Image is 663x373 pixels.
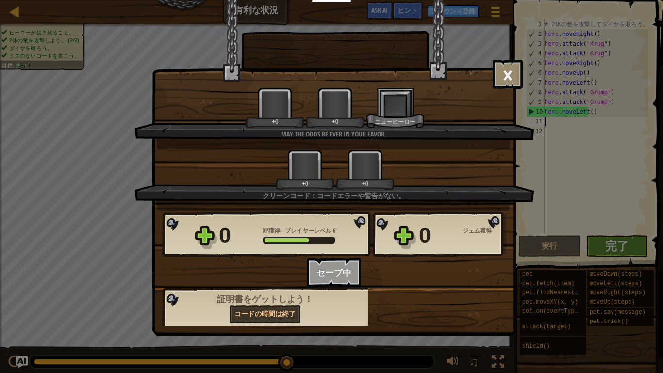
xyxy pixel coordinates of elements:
[248,118,302,125] div: +0
[230,305,300,323] a: コードの時間は終了
[419,220,457,251] div: 0
[181,191,487,201] div: クリーンコード：コードエラーや警告がない。
[338,180,393,187] div: +0
[333,226,336,235] span: 6
[283,226,333,235] span: プレイヤーレベル
[308,118,363,125] div: +0
[493,60,523,89] button: ×
[368,118,423,125] div: ニューヒーロー
[263,226,282,235] span: XP獲得
[172,293,358,305] div: 証明書をゲットしよう！
[263,226,336,235] div: -
[278,180,332,187] div: +0
[463,226,506,235] div: ジェム獲得
[181,129,487,139] div: May the odds be ever in your favor.
[219,220,257,251] div: 0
